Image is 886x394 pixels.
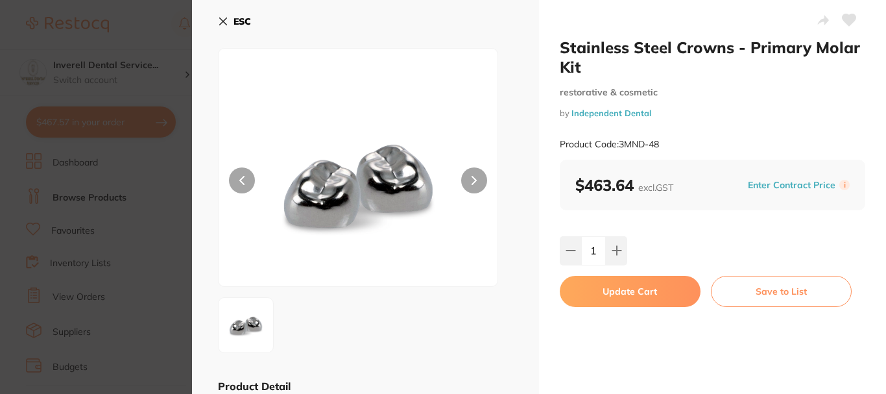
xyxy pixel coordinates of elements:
small: restorative & cosmetic [560,87,865,98]
img: aWR0aD0xOTIw [274,81,442,286]
b: Product Detail [218,380,291,393]
h2: Stainless Steel Crowns - Primary Molar Kit [560,38,865,77]
button: Update Cart [560,276,700,307]
span: excl. GST [638,182,673,193]
small: by [560,108,865,118]
b: ESC [233,16,251,27]
img: aWR0aD0xOTIw [222,302,269,349]
small: Product Code: 3MND-48 [560,139,659,150]
button: Save to List [711,276,852,307]
b: $463.64 [575,175,673,195]
a: Independent Dental [571,108,651,118]
button: ESC [218,10,251,32]
label: i [839,180,850,190]
button: Enter Contract Price [744,179,839,191]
